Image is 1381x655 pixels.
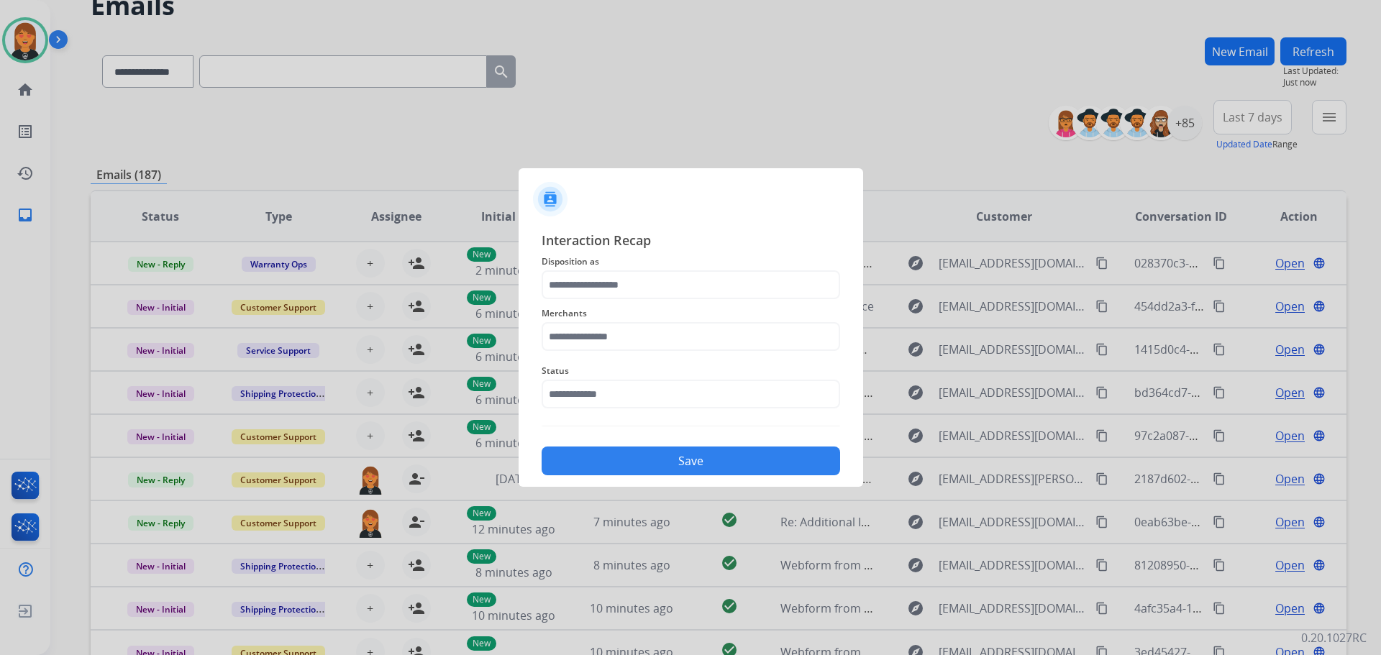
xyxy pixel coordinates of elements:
[542,230,840,253] span: Interaction Recap
[542,253,840,270] span: Disposition as
[542,446,840,475] button: Save
[1301,629,1367,646] p: 0.20.1027RC
[542,362,840,380] span: Status
[533,182,568,216] img: contactIcon
[542,426,840,426] img: contact-recap-line.svg
[542,305,840,322] span: Merchants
